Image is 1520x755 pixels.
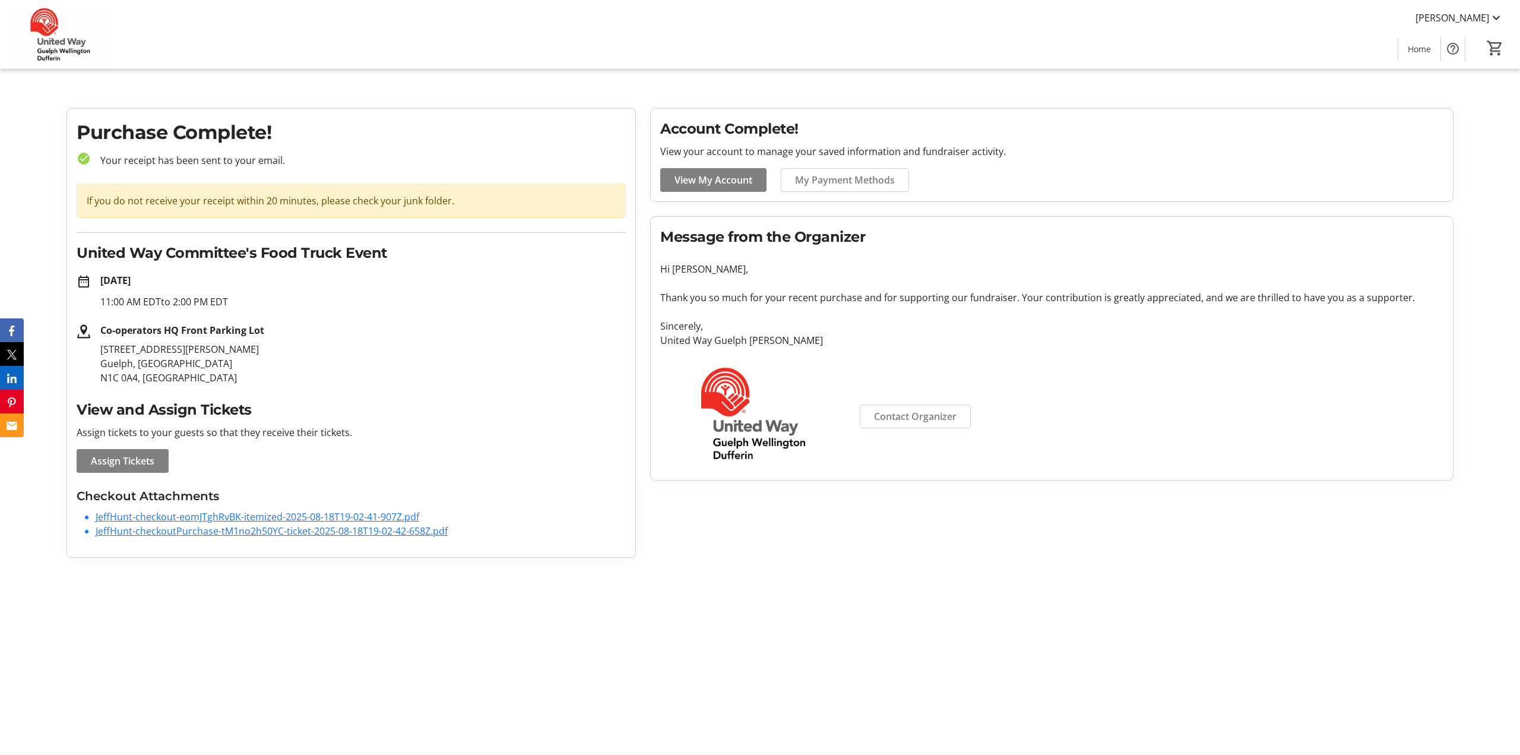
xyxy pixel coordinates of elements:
button: [PERSON_NAME] [1406,8,1513,27]
img: United Way Guelph Wellington Dufferin logo [660,362,845,466]
h2: United Way Committee's Food Truck Event [77,242,626,264]
p: United Way Guelph [PERSON_NAME] [660,333,1443,348]
strong: Co-operators HQ Front Parking Lot [100,324,264,337]
p: Your receipt has been sent to your email. [91,153,626,168]
a: Contact Organizer [860,405,971,428]
p: View your account to manage your saved information and fundraiser activity. [660,144,1443,159]
a: My Payment Methods [781,168,909,192]
button: Help [1441,37,1465,61]
a: JeffHunt-checkout-eomJTghRvBK-itemized-2025-08-18T19-02-41-907Z.pdf [96,510,419,523]
p: Hi [PERSON_NAME], [660,262,1443,276]
h2: View and Assign Tickets [77,399,626,421]
a: Assign Tickets [77,449,169,473]
p: Assign tickets to your guests so that they receive their tickets. [77,425,626,440]
h2: Message from the Organizer [660,226,1443,248]
a: View My Account [660,168,767,192]
button: Cart [1484,37,1506,59]
span: Assign Tickets [91,454,154,468]
span: Contact Organizer [874,409,957,424]
img: United Way Guelph Wellington Dufferin's Logo [7,5,113,64]
p: 11:00 AM EDT to 2:00 PM EDT [100,295,626,309]
a: Home [1398,38,1440,60]
p: Thank you so much for your recent purchase and for supporting our fundraiser. Your contribution i... [660,290,1443,305]
h2: Account Complete! [660,118,1443,140]
p: Sincerely, [660,319,1443,333]
mat-icon: date_range [77,274,91,289]
div: If you do not receive your receipt within 20 minutes, please check your junk folder. [77,184,626,218]
h1: Purchase Complete! [77,118,626,147]
span: My Payment Methods [795,173,895,187]
strong: [DATE] [100,274,131,287]
span: Home [1408,43,1431,55]
mat-icon: check_circle [77,151,91,166]
p: [STREET_ADDRESS][PERSON_NAME] Guelph, [GEOGRAPHIC_DATA] N1C 0A4, [GEOGRAPHIC_DATA] [100,342,626,385]
span: View My Account [674,173,752,187]
h3: Checkout Attachments [77,487,626,505]
span: [PERSON_NAME] [1415,11,1489,25]
a: JeffHunt-checkoutPurchase-tM1no2h50YC-ticket-2025-08-18T19-02-42-658Z.pdf [96,525,448,538]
